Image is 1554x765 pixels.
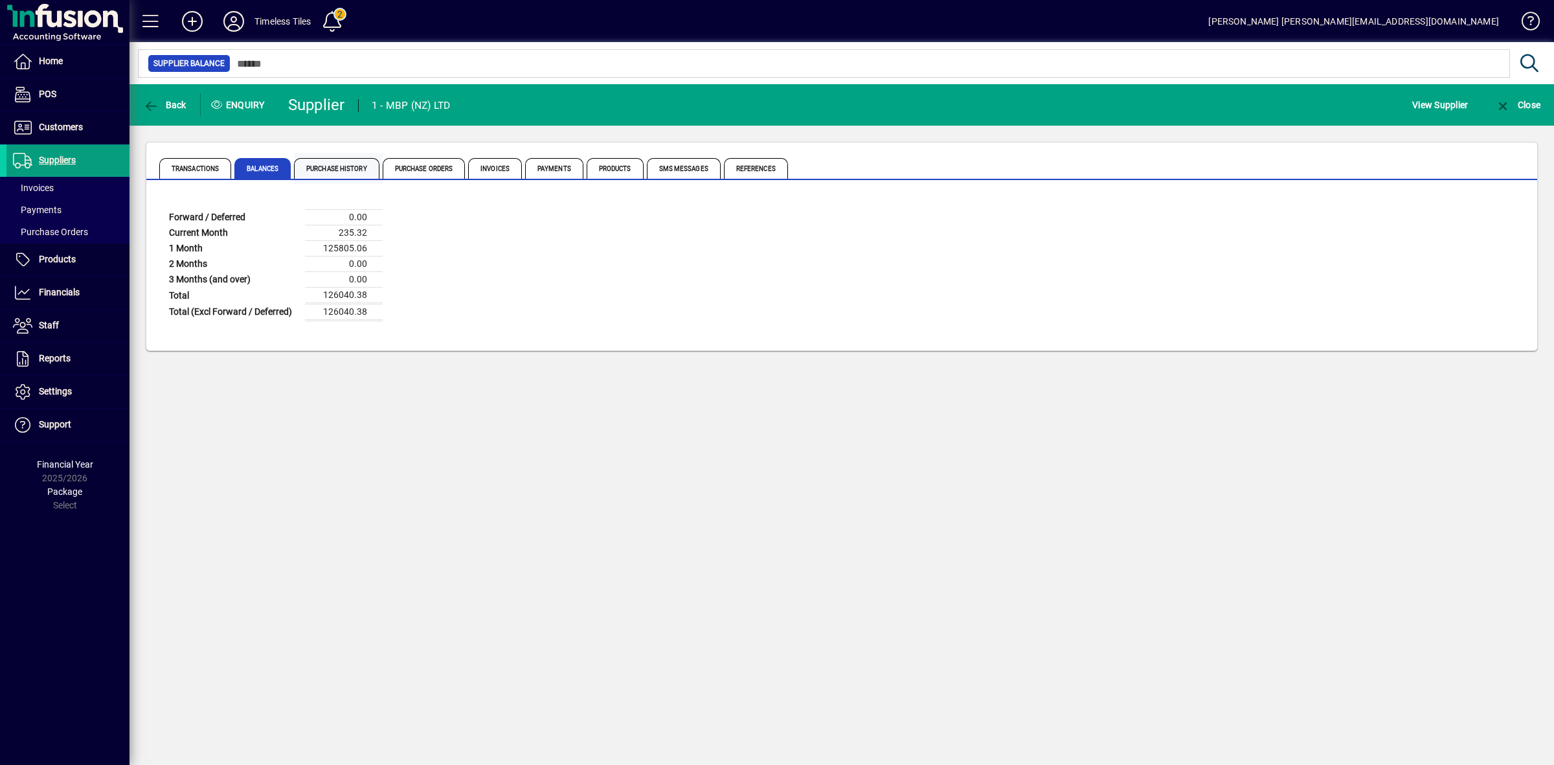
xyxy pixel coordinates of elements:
td: Total [163,288,305,304]
div: Supplier [288,95,345,115]
button: View Supplier [1409,93,1471,117]
a: Knowledge Base [1512,3,1538,45]
a: Settings [6,376,129,408]
a: Home [6,45,129,78]
a: Products [6,244,129,276]
td: Total (Excl Forward / Deferred) [163,304,305,321]
span: References [724,158,788,179]
span: POS [39,89,56,99]
td: 0.00 [305,272,383,288]
span: Balances [234,158,291,179]
span: Support [39,419,71,429]
span: Payments [525,158,583,179]
span: Purchase History [294,158,379,179]
button: Close [1492,93,1544,117]
td: 0.00 [305,257,383,272]
span: Purchase Orders [13,227,88,237]
span: Invoices [468,158,522,179]
span: Staff [39,320,59,330]
td: 125805.06 [305,241,383,257]
a: Invoices [6,177,129,199]
a: Customers [6,111,129,144]
a: POS [6,78,129,111]
a: Staff [6,310,129,342]
div: Enquiry [201,95,278,115]
span: Invoices [13,183,54,193]
span: Home [39,56,63,66]
span: Reports [39,353,71,363]
a: Reports [6,343,129,375]
a: Payments [6,199,129,221]
span: Transactions [159,158,231,179]
span: Back [143,100,186,110]
div: Timeless Tiles [254,11,311,32]
a: Financials [6,277,129,309]
span: Financials [39,287,80,297]
app-page-header-button: Back [129,93,201,117]
span: Payments [13,205,62,215]
span: Purchase Orders [383,158,466,179]
span: Suppliers [39,155,76,165]
td: 126040.38 [305,304,383,321]
span: Close [1495,100,1540,110]
span: View Supplier [1412,95,1468,115]
button: Back [140,93,190,117]
td: Current Month [163,225,305,241]
td: 3 Months (and over) [163,272,305,288]
span: Supplier Balance [153,57,225,70]
td: 126040.38 [305,288,383,304]
span: Financial Year [37,459,93,470]
span: Package [47,486,82,497]
td: 1 Month [163,241,305,257]
span: Products [39,254,76,264]
div: [PERSON_NAME] [PERSON_NAME][EMAIL_ADDRESS][DOMAIN_NAME] [1208,11,1499,32]
div: 1 - MBP (NZ) LTD [372,95,451,116]
td: Forward / Deferred [163,210,305,225]
span: Products [587,158,644,179]
td: 0.00 [305,210,383,225]
a: Support [6,409,129,441]
span: SMS Messages [647,158,721,179]
span: Customers [39,122,83,132]
button: Profile [213,10,254,33]
app-page-header-button: Close enquiry [1481,93,1554,117]
span: Settings [39,386,72,396]
button: Add [172,10,213,33]
td: 235.32 [305,225,383,241]
a: Purchase Orders [6,221,129,243]
td: 2 Months [163,257,305,272]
